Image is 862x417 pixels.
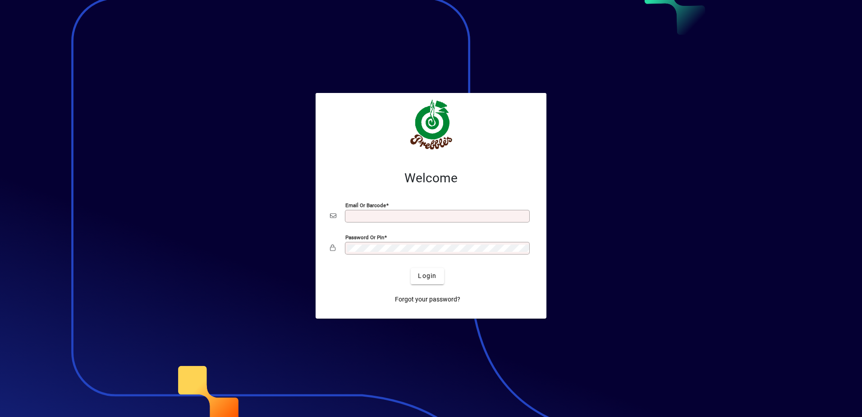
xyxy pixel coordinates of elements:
h2: Welcome [330,171,532,186]
mat-label: Email or Barcode [345,202,386,208]
span: Forgot your password? [395,295,460,304]
button: Login [411,268,444,284]
a: Forgot your password? [391,292,464,308]
span: Login [418,271,436,281]
mat-label: Password or Pin [345,234,384,240]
